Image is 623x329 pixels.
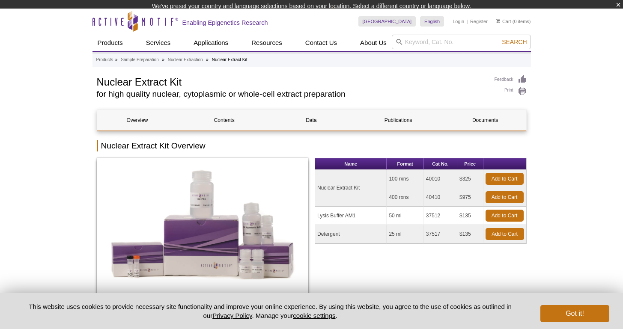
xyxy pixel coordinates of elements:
[271,110,352,130] a: Data
[387,225,423,243] td: 25 ml
[467,16,468,27] li: |
[424,188,457,207] td: 40410
[300,35,342,51] a: Contact Us
[387,158,423,170] th: Format
[387,188,423,207] td: 400 rxns
[97,140,527,151] h2: Nuclear Extract Kit Overview
[182,19,268,27] h2: Enabling Epigenetics Research
[315,207,387,225] td: Lysis Buffer AM1
[495,86,527,96] a: Print
[424,225,457,243] td: 37517
[496,19,500,23] img: Your Cart
[387,207,423,225] td: 50 ml
[14,302,527,320] p: This website uses cookies to provide necessary site functionality and improve your online experie...
[453,18,464,24] a: Login
[457,207,483,225] td: $135
[457,170,483,188] td: $325
[424,207,457,225] td: 37512
[358,110,438,130] a: Publications
[188,35,233,51] a: Applications
[92,35,128,51] a: Products
[97,158,309,299] img: Nuclear Extract Kit
[486,173,524,185] a: Add to Cart
[121,56,158,64] a: Sample Preparation
[168,56,203,64] a: Nuclear Extraction
[315,158,387,170] th: Name
[496,18,511,24] a: Cart
[97,110,178,130] a: Overview
[206,57,209,62] li: »
[470,18,488,24] a: Register
[212,312,252,319] a: Privacy Policy
[540,305,609,322] button: Got it!
[96,56,113,64] a: Products
[496,16,531,27] li: (0 items)
[141,35,176,51] a: Services
[392,35,531,49] input: Keyword, Cat. No.
[420,16,444,27] a: English
[424,158,457,170] th: Cat No.
[495,75,527,84] a: Feedback
[358,16,416,27] a: [GEOGRAPHIC_DATA]
[315,225,387,243] td: Detergent
[315,170,387,207] td: Nuclear Extract Kit
[457,225,483,243] td: $135
[355,35,392,51] a: About Us
[445,110,525,130] a: Documents
[97,75,486,88] h1: Nuclear Extract Kit
[184,110,265,130] a: Contents
[486,210,524,222] a: Add to Cart
[457,158,483,170] th: Price
[246,35,287,51] a: Resources
[486,228,524,240] a: Add to Cart
[387,170,423,188] td: 100 rxns
[499,38,529,46] button: Search
[424,170,457,188] td: 40010
[97,90,486,98] h2: for high quality nuclear, cytoplasmic or whole-cell extract preparation
[502,39,527,45] span: Search
[212,57,247,62] li: Nuclear Extract Kit
[162,57,164,62] li: »
[486,191,524,203] a: Add to Cart
[293,312,335,319] button: cookie settings
[115,57,118,62] li: »
[457,188,483,207] td: $975
[332,6,355,27] img: Change Here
